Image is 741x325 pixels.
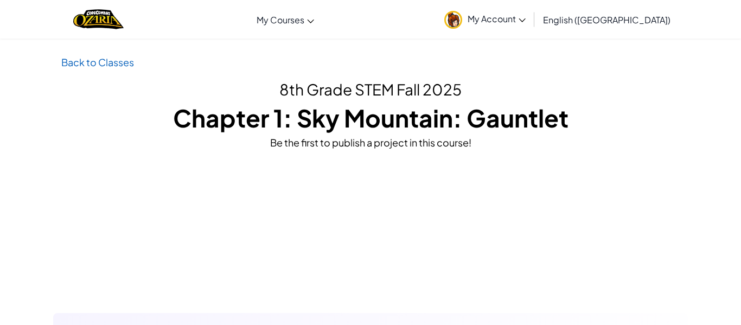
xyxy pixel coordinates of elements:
[251,5,320,34] a: My Courses
[61,56,134,68] a: Back to Classes
[61,78,680,101] h2: 8th Grade STEM Fall 2025
[439,2,531,36] a: My Account
[444,11,462,29] img: avatar
[61,101,680,135] h1: Chapter 1: Sky Mountain: Gauntlet
[61,135,680,150] div: Be the first to publish a project in this course!
[468,13,526,24] span: My Account
[538,5,676,34] a: English ([GEOGRAPHIC_DATA])
[257,14,304,26] span: My Courses
[73,8,124,30] a: Ozaria by CodeCombat logo
[73,8,124,30] img: Home
[543,14,670,26] span: English ([GEOGRAPHIC_DATA])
